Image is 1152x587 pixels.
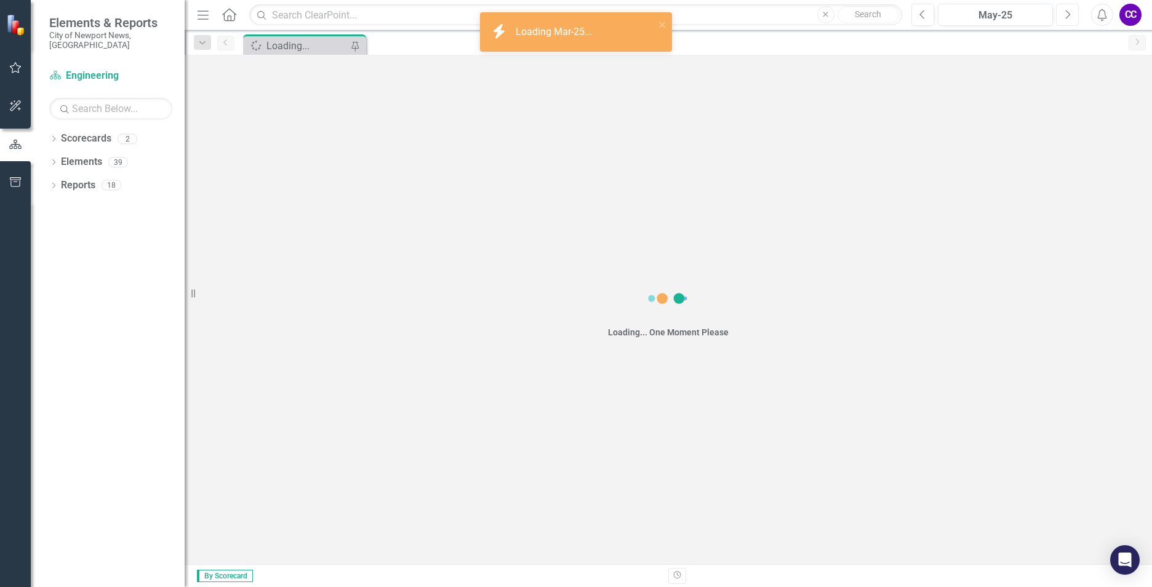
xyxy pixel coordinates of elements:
[658,17,667,31] button: close
[5,13,29,37] img: ClearPoint Strategy
[249,4,902,26] input: Search ClearPoint...
[942,8,1049,23] div: May-25
[1119,4,1142,26] button: CC
[61,155,102,169] a: Elements
[108,157,128,167] div: 39
[61,132,111,146] a: Scorecards
[855,9,881,19] span: Search
[49,30,172,50] small: City of Newport News, [GEOGRAPHIC_DATA]
[61,178,95,193] a: Reports
[49,15,172,30] span: Elements & Reports
[118,134,137,144] div: 2
[1110,545,1140,575] div: Open Intercom Messenger
[49,69,172,83] a: Engineering
[516,25,595,39] div: Loading Mar-25...
[266,38,348,54] div: Loading...
[608,326,729,338] div: Loading... One Moment Please
[49,98,172,119] input: Search Below...
[838,6,899,23] button: Search
[938,4,1053,26] button: May-25
[102,180,121,191] div: 18
[197,570,253,582] span: By Scorecard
